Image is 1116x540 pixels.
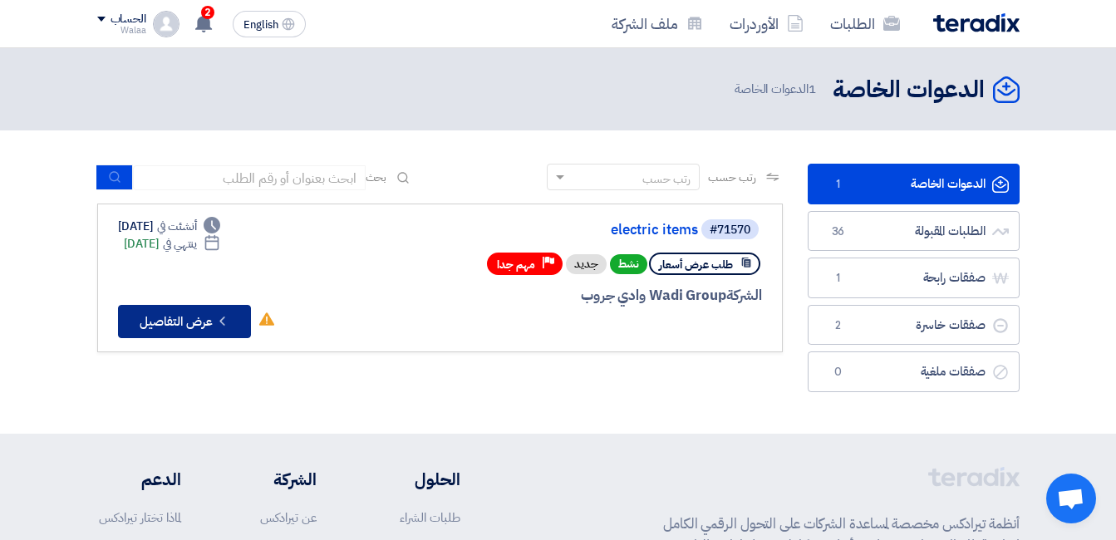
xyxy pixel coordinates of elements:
span: مهم جدا [497,257,535,272]
a: عن تيرادكس [260,508,317,527]
a: الطلبات المقبولة36 [808,211,1020,252]
div: Open chat [1046,474,1096,523]
span: English [243,19,278,31]
input: ابحث بعنوان أو رقم الطلب [133,165,366,190]
div: الحساب [111,12,146,27]
span: 2 [201,6,214,19]
span: 1 [809,80,816,98]
a: صفقات خاسرة2 [808,305,1020,346]
a: طلبات الشراء [400,508,460,527]
a: الطلبات [817,4,913,43]
div: Wadi Group وادي جروب [362,285,762,307]
a: الأوردرات [716,4,817,43]
li: الحلول [366,467,460,492]
div: جديد [566,254,607,274]
div: #71570 [710,224,750,236]
a: صفقات رابحة1 [808,258,1020,298]
span: 1 [828,270,848,287]
a: صفقات ملغية0 [808,351,1020,392]
span: رتب حسب [708,169,755,186]
h2: الدعوات الخاصة [833,74,985,106]
li: الشركة [230,467,317,492]
div: Walaa [97,26,146,35]
span: أنشئت في [157,218,197,235]
span: ينتهي في [163,235,197,253]
a: الدعوات الخاصة1 [808,164,1020,204]
span: نشط [610,254,647,274]
a: ملف الشركة [598,4,716,43]
li: الدعم [97,467,181,492]
span: 2 [828,317,848,334]
span: الدعوات الخاصة [735,80,819,99]
span: 0 [828,364,848,380]
span: طلب عرض أسعار [659,257,733,272]
span: 1 [828,176,848,193]
a: electric items [366,223,698,238]
img: Teradix logo [933,13,1020,32]
div: [DATE] [124,235,221,253]
span: الشركة [726,285,762,306]
a: لماذا تختار تيرادكس [99,508,181,527]
button: عرض التفاصيل [118,305,251,338]
span: 36 [828,223,848,240]
div: رتب حسب [642,170,691,188]
span: بحث [366,169,387,186]
img: profile_test.png [153,11,179,37]
button: English [233,11,306,37]
div: [DATE] [118,218,221,235]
